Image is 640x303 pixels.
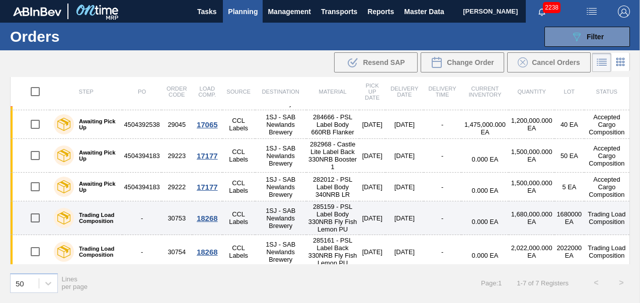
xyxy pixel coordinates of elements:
[222,139,255,173] td: CCL Labels
[554,235,584,269] td: 2022000 EA
[424,173,461,201] td: -
[194,120,221,129] div: 17065
[13,7,61,16] img: TNhmsLtSVTkK8tSr43FrP2fwEKptu5GPRR3wAAAABJRU5ErkJggg==
[306,110,359,139] td: 284666 - PSL Label Body 660RB Flanker
[584,173,630,201] td: Accepted Cargo Composition
[319,89,347,95] span: Material
[255,235,306,269] td: 1SJ - SAB Newlands Brewery
[385,110,423,139] td: [DATE]
[424,235,461,269] td: -
[509,235,554,269] td: 2,022,000.000 EA
[424,139,461,173] td: -
[321,6,357,18] span: Transports
[162,173,192,201] td: 29222
[268,6,311,18] span: Management
[472,156,499,163] span: 0.000 EA
[472,218,499,225] span: 0.000 EA
[554,110,584,139] td: 40 EA
[74,181,118,193] label: Awaiting Pick Up
[79,89,94,95] span: Step
[509,173,554,201] td: 1,500,000.000 EA
[167,86,187,98] span: Order Code
[11,173,630,201] a: Awaiting Pick Up450439418329222CCL Labels1SJ - SAB Newlands Brewery282012 - PSL Label Body 340NRB...
[359,110,386,139] td: [DATE]
[424,201,461,235] td: -
[74,149,118,162] label: Awaiting Pick Up
[526,5,558,19] button: Notifications
[162,235,192,269] td: 30754
[584,139,630,173] td: Accepted Cargo Composition
[222,235,255,269] td: CCL Labels
[226,89,251,95] span: Source
[222,201,255,235] td: CCL Labels
[11,139,630,173] a: Awaiting Pick Up450439418329223CCL Labels1SJ - SAB Newlands Brewery282968 - Castle Lite Label Bac...
[255,173,306,201] td: 1SJ - SAB Newlands Brewery
[255,110,306,139] td: 1SJ - SAB Newlands Brewery
[11,201,630,235] a: Trading Load Composition-30753CCL Labels1SJ - SAB Newlands Brewery285159 - PSL Label Body 330NRB ...
[584,110,630,139] td: Accepted Cargo Composition
[517,279,569,287] span: 1 - 7 of 7 Registers
[586,6,598,18] img: userActions
[385,201,423,235] td: [DATE]
[365,83,379,101] span: Pick up Date
[472,252,499,259] span: 0.000 EA
[481,279,502,287] span: Page : 1
[587,33,604,41] span: Filter
[198,86,216,98] span: Load Comp.
[554,201,584,235] td: 1680000 EA
[359,235,386,269] td: [DATE]
[447,58,494,66] span: Change Order
[262,89,299,95] span: Destination
[306,201,359,235] td: 285159 - PSL Label Body 330NRB Fly Fish Lemon PU
[618,6,630,18] img: Logout
[194,183,221,191] div: 17177
[385,235,423,269] td: [DATE]
[194,214,221,222] div: 18268
[367,6,394,18] span: Reports
[16,279,24,287] div: 50
[306,173,359,201] td: 282012 - PSL Label Body 340NRB LR
[428,86,456,98] span: Delivery Time
[255,139,306,173] td: 1SJ - SAB Newlands Brewery
[532,58,580,66] span: Cancel Orders
[472,187,499,194] span: 0.000 EA
[162,110,192,139] td: 29045
[334,52,418,72] button: Resend SAP
[424,110,461,139] td: -
[228,6,258,18] span: Planning
[222,173,255,201] td: CCL Labels
[596,89,617,95] span: Status
[11,110,630,139] a: Awaiting Pick Up450439253829045CCL Labels1SJ - SAB Newlands Brewery284666 - PSL Label Body 660RB ...
[507,52,591,72] button: Cancel Orders
[421,52,504,72] button: Change Order
[162,201,192,235] td: 30753
[363,58,405,66] span: Resend SAP
[138,89,146,95] span: PO
[554,139,584,173] td: 50 EA
[390,86,418,98] span: Delivery Date
[359,139,386,173] td: [DATE]
[255,201,306,235] td: 1SJ - SAB Newlands Brewery
[222,110,255,139] td: CCL Labels
[74,118,118,130] label: Awaiting Pick Up
[306,139,359,173] td: 282968 - Castle Lite Label Back 330NRB Booster 1
[62,275,88,290] span: Lines per page
[584,270,609,295] button: <
[10,31,149,42] h1: Orders
[196,6,218,18] span: Tasks
[554,173,584,201] td: 5 EA
[122,201,161,235] td: -
[468,86,501,98] span: Current inventory
[544,27,630,47] button: Filter
[385,139,423,173] td: [DATE]
[509,139,554,173] td: 1,500,000.000 EA
[162,139,192,173] td: 29223
[122,110,161,139] td: 4504392538
[122,235,161,269] td: -
[306,235,359,269] td: 285161 - PSL Label Back 330NRB Fly Fish Lemon PU
[464,121,506,136] span: 1,475,000.000 EA
[385,173,423,201] td: [DATE]
[584,201,630,235] td: Trading Load Composition
[122,173,161,201] td: 4504394183
[584,235,630,269] td: Trading Load Composition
